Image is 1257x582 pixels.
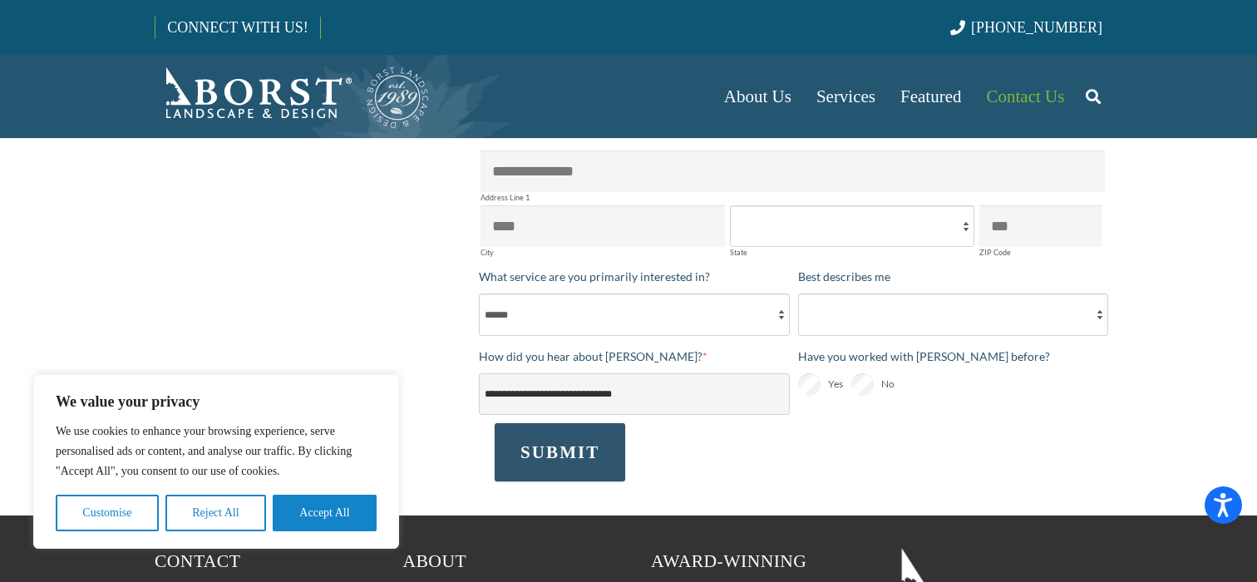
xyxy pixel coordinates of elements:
[888,55,974,138] a: Featured
[273,495,377,531] button: Accept All
[479,126,521,141] span: Address
[979,249,1102,256] label: ZIP Code
[56,392,377,412] p: We value your privacy
[798,269,890,284] span: Best describes me
[56,495,159,531] button: Customise
[730,249,974,256] label: State
[798,373,821,396] input: Yes
[851,373,874,396] input: No
[155,7,319,47] a: CONNECT WITH US!
[481,194,1105,201] label: Address Line 1
[1077,76,1110,117] a: Search
[712,55,804,138] a: About Us
[479,269,710,284] span: What service are you primarily interested in?
[900,86,961,106] span: Featured
[987,86,1065,106] span: Contact Us
[165,495,266,531] button: Reject All
[495,423,625,481] button: SUBMIT
[479,293,790,335] select: What service are you primarily interested in?
[804,55,888,138] a: Services
[828,374,843,394] span: Yes
[798,349,1050,363] span: Have you worked with [PERSON_NAME] before?
[481,249,725,256] label: City
[479,373,790,415] select: How did you hear about [PERSON_NAME]?*
[971,19,1102,36] span: [PHONE_NUMBER]
[798,293,1109,335] select: Best describes me
[816,86,875,106] span: Services
[974,55,1077,138] a: Contact Us
[479,349,702,363] span: How did you hear about [PERSON_NAME]?
[950,19,1102,36] a: [PHONE_NUMBER]
[56,422,377,481] p: We use cookies to enhance your browsing experience, serve personalised ads or content, and analys...
[155,63,431,130] a: Borst-Logo
[881,374,895,394] span: No
[724,86,791,106] span: About Us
